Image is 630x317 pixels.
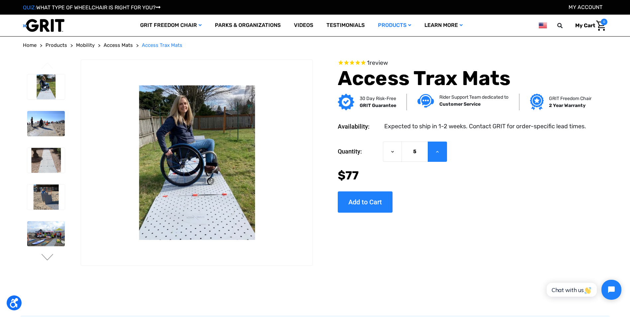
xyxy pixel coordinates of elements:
a: Mobility [76,42,95,49]
dt: Availability: [338,122,380,131]
span: Mobility [76,42,95,48]
img: us.png [539,21,547,30]
img: GRIT All-Terrain Wheelchair and Mobility Equipment [23,19,64,32]
a: Products [371,15,418,36]
p: Rider Support Team dedicated to [439,94,508,101]
img: Access Trax Mats [27,111,65,136]
h1: Access Trax Mats [338,66,589,90]
a: Parks & Organizations [208,15,287,36]
strong: Customer Service [439,101,481,107]
p: GRIT Freedom Chair [549,95,591,102]
span: review [370,59,388,66]
button: Go to slide 2 of 6 [41,254,54,262]
a: Home [23,42,37,49]
span: 0 [601,19,607,25]
span: Access Mats [104,42,133,48]
a: QUIZ:WHAT TYPE OF WHEELCHAIR IS RIGHT FOR YOU? [23,4,160,11]
span: Home [23,42,37,48]
a: Access Mats [104,42,133,49]
img: Access Trax Mats [27,74,65,100]
img: Customer service [417,94,434,108]
img: Access Trax Mats [27,148,65,173]
iframe: Tidio Chat [539,274,627,305]
img: Cart [596,21,606,31]
label: Quantity: [338,142,380,161]
span: $77 [338,168,359,182]
img: Grit freedom [530,94,544,110]
img: Access Trax Mats [81,85,312,240]
button: Go to slide 6 of 6 [41,62,54,70]
img: Access Trax Mats [27,184,65,210]
img: Access Trax Mats [27,221,65,247]
strong: 2 Year Warranty [549,103,585,108]
span: 1 reviews [367,59,388,66]
a: Access Trax Mats [142,42,182,49]
p: 30 Day Risk-Free [360,95,396,102]
a: Cart with 0 items [570,19,607,33]
a: Account [569,4,602,10]
span: Access Trax Mats [142,42,182,48]
nav: Breadcrumb [23,42,607,49]
span: QUIZ: [23,4,36,11]
a: Testimonials [320,15,371,36]
strong: GRIT Guarantee [360,103,396,108]
span: Rated 5.0 out of 5 stars 1 reviews [338,59,589,67]
a: GRIT Freedom Chair [134,15,208,36]
span: Products [45,42,67,48]
dd: Expected to ship in 1-2 weeks. Contact GRIT for order-specific lead times. [384,122,586,131]
a: Videos [287,15,320,36]
a: Learn More [418,15,469,36]
a: Products [45,42,67,49]
img: GRIT Guarantee [338,94,354,110]
input: Search [560,19,570,33]
input: Add to Cart [338,191,393,213]
span: My Cart [575,22,595,29]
